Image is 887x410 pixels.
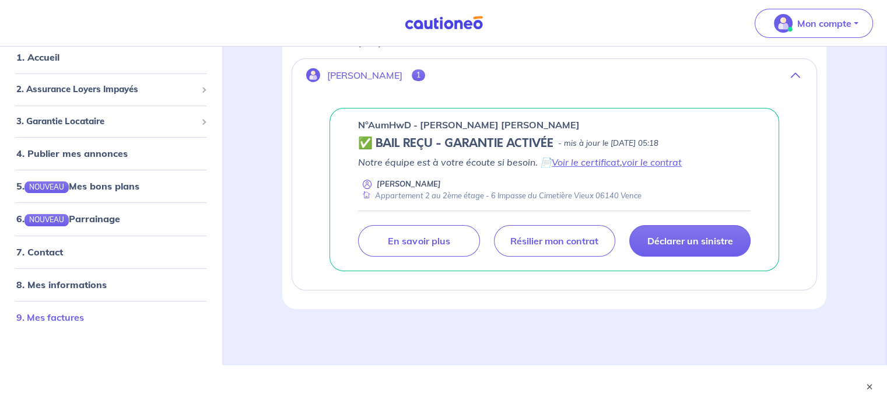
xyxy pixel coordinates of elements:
[16,181,139,192] a: 5.NOUVEAUMes bons plans
[647,235,732,247] p: Déclarer un sinistre
[358,190,641,201] div: Appartement 2 au 2ème étage - 6 Impasse du Cimetière Vieux 06140 Vence
[358,155,751,169] p: Notre équipe est à votre écoute si besoin. 📄 ,
[16,52,59,64] a: 1. Accueil
[16,148,128,160] a: 4. Publier mes annonces
[622,156,682,168] a: voir le contrat
[5,79,217,101] div: 2. Assurance Loyers Impayés
[5,175,217,198] div: 5.NOUVEAUMes bons plans
[5,142,217,166] div: 4. Publier mes annonces
[5,110,217,133] div: 3. Garantie Locataire
[5,306,217,329] div: 9. Mes factures
[494,225,615,257] a: Résilier mon contrat
[358,118,580,132] p: n°AumHwD - [PERSON_NAME] [PERSON_NAME]
[358,136,553,150] h5: ✅ BAIL REÇU - GARANTIE ACTIVÉE
[327,70,402,81] p: [PERSON_NAME]
[864,381,875,393] button: ×
[16,115,197,128] span: 3. Garantie Locataire
[629,225,751,257] a: Déclarer un sinistre
[388,235,450,247] p: En savoir plus
[400,16,488,30] img: Cautioneo
[16,311,84,323] a: 9. Mes factures
[552,156,620,168] a: Voir le certificat
[5,46,217,69] div: 1. Accueil
[306,68,320,82] img: illu_account.svg
[358,225,479,257] a: En savoir plus
[16,246,63,258] a: 7. Contact
[16,83,197,97] span: 2. Assurance Loyers Impayés
[5,240,217,264] div: 7. Contact
[16,213,120,225] a: 6.NOUVEAUParrainage
[5,208,217,231] div: 6.NOUVEAUParrainage
[292,61,816,89] button: [PERSON_NAME]1
[774,14,793,33] img: illu_account_valid_menu.svg
[16,279,107,290] a: 8. Mes informations
[5,273,217,296] div: 8. Mes informations
[358,136,751,150] div: state: CONTRACT-VALIDATED, Context: NEW,MAYBE-CERTIFICATE,RELATIONSHIP,LESSOR-DOCUMENTS
[412,69,425,81] span: 1
[797,16,851,30] p: Mon compte
[558,138,658,149] p: - mis à jour le [DATE] 05:18
[377,178,441,190] p: [PERSON_NAME]
[755,9,873,38] button: illu_account_valid_menu.svgMon compte
[510,235,598,247] p: Résilier mon contrat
